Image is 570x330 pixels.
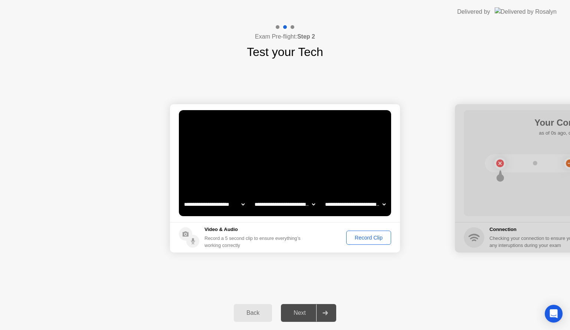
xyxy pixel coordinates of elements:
[255,32,315,41] h4: Exam Pre-flight:
[324,197,387,212] select: Available microphones
[297,33,315,40] b: Step 2
[253,197,317,212] select: Available speakers
[281,304,336,322] button: Next
[495,7,557,16] img: Delivered by Rosalyn
[349,235,389,241] div: Record Clip
[545,305,563,323] div: Open Intercom Messenger
[204,235,304,249] div: Record a 5 second clip to ensure everything’s working correctly
[457,7,490,16] div: Delivered by
[283,310,316,316] div: Next
[236,310,270,316] div: Back
[247,43,323,61] h1: Test your Tech
[346,231,391,245] button: Record Clip
[204,226,304,233] h5: Video & Audio
[183,197,246,212] select: Available cameras
[234,304,272,322] button: Back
